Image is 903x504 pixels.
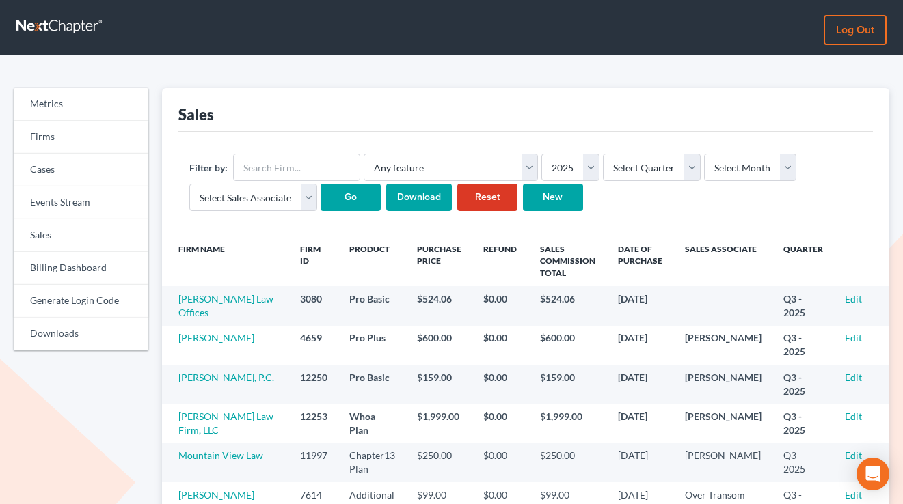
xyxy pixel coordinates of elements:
[178,293,273,318] a: [PERSON_NAME] Law Offices
[772,443,834,482] td: Q3 - 2025
[845,372,862,383] a: Edit
[523,184,583,211] a: New
[674,443,772,482] td: [PERSON_NAME]
[178,372,274,383] a: [PERSON_NAME], P.C.
[472,443,529,482] td: $0.00
[406,404,472,443] td: $1,999.00
[772,286,834,325] td: Q3 - 2025
[824,15,887,45] a: Log out
[529,365,607,404] td: $159.00
[406,443,472,482] td: $250.00
[233,154,360,181] input: Search Firm...
[178,449,263,461] a: Mountain View Law
[14,252,148,285] a: Billing Dashboard
[162,236,289,286] th: Firm Name
[189,160,228,175] label: Filter by:
[845,293,862,305] a: Edit
[472,236,529,286] th: Refund
[857,458,889,490] div: Open Intercom Messenger
[472,326,529,365] td: $0.00
[772,236,834,286] th: Quarter
[289,286,338,325] td: 3080
[14,285,148,318] a: Generate Login Code
[289,365,338,404] td: 12250
[289,236,338,286] th: Firm ID
[406,326,472,365] td: $600.00
[457,184,517,211] a: Reset
[607,404,674,443] td: [DATE]
[607,236,674,286] th: Date of Purchase
[178,104,214,124] div: Sales
[178,410,273,436] a: [PERSON_NAME] Law Firm, LLC
[14,154,148,186] a: Cases
[14,318,148,350] a: Downloads
[674,326,772,365] td: [PERSON_NAME]
[772,326,834,365] td: Q3 - 2025
[14,219,148,252] a: Sales
[472,404,529,443] td: $0.00
[607,326,674,365] td: [DATE]
[14,186,148,219] a: Events Stream
[472,365,529,404] td: $0.00
[338,286,406,325] td: Pro Basic
[321,184,381,211] input: Go
[386,184,452,211] input: Download
[338,236,406,286] th: Product
[529,286,607,325] td: $524.06
[674,236,772,286] th: Sales Associate
[14,88,148,121] a: Metrics
[674,365,772,404] td: [PERSON_NAME]
[607,443,674,482] td: [DATE]
[772,404,834,443] td: Q3 - 2025
[845,332,862,344] a: Edit
[674,404,772,443] td: [PERSON_NAME]
[406,286,472,325] td: $524.06
[289,404,338,443] td: 12253
[607,365,674,404] td: [DATE]
[529,326,607,365] td: $600.00
[529,443,607,482] td: $250.00
[178,332,254,344] a: [PERSON_NAME]
[845,449,862,461] a: Edit
[289,443,338,482] td: 11997
[338,365,406,404] td: Pro Basic
[845,410,862,422] a: Edit
[14,121,148,154] a: Firms
[529,236,607,286] th: Sales Commission Total
[338,326,406,365] td: Pro Plus
[607,286,674,325] td: [DATE]
[406,236,472,286] th: Purchase Price
[845,489,862,501] a: Edit
[472,286,529,325] td: $0.00
[289,326,338,365] td: 4659
[338,404,406,443] td: Whoa Plan
[406,365,472,404] td: $159.00
[772,365,834,404] td: Q3 - 2025
[338,443,406,482] td: Chapter13 Plan
[529,404,607,443] td: $1,999.00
